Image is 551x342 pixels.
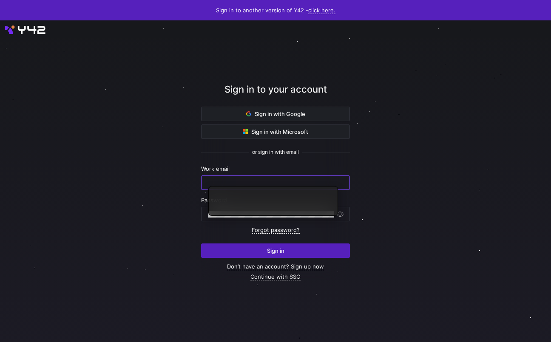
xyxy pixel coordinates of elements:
[252,226,300,234] a: Forgot password?
[308,7,335,14] a: click here.
[246,110,305,117] span: Sign in with Google
[201,197,227,204] span: Password
[267,247,284,254] span: Sign in
[201,82,350,107] div: Sign in to your account
[250,273,301,280] a: Continue with SSO
[201,165,230,172] span: Work email
[201,243,350,258] button: Sign in
[252,149,299,155] span: or sign in with email
[201,107,350,121] button: Sign in with Google
[243,128,308,135] span: Sign in with Microsoft
[227,263,324,270] a: Don’t have an account? Sign up now
[201,124,350,139] button: Sign in with Microsoft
